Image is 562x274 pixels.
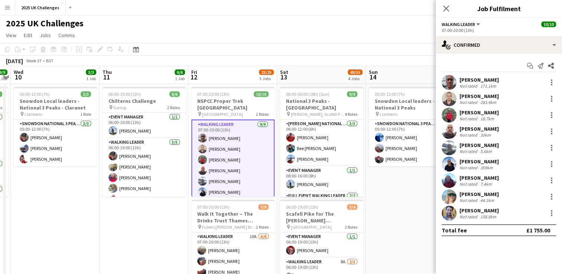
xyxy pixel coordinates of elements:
span: Walking Leader [442,22,475,27]
span: 07:00-20:00 (13h) [197,91,230,97]
span: Llanberis [380,111,397,117]
span: 6/6 [169,91,180,97]
app-card-role: [PERSON_NAME] National 3 Peaks Walking Leader3/306:00-12:00 (6h)[PERSON_NAME]Bee [PERSON_NAME][PE... [280,120,363,166]
span: 13 [279,73,288,81]
span: Comms [58,32,75,39]
span: 07:00-20:00 (13h) [197,204,230,210]
span: Llanberis [25,111,42,117]
span: 06:00-19:00 (13h) [108,91,141,97]
h3: Snowdon Local leaders - National 3 Peaks - Claranet [14,98,97,111]
span: 3/3 [86,69,96,75]
div: 7.4km [479,181,493,187]
a: View [3,30,19,40]
h3: Snowdon Local leaders - National 3 Peaks [369,98,452,111]
span: 1 Role [435,111,446,117]
div: 171.1km [479,83,498,89]
span: Sat [280,69,288,75]
div: Total fee [442,226,467,234]
div: [PERSON_NAME] [459,109,499,116]
app-card-role: Snowdon National 3 Peaks Walking Leader3/305:00-12:00 (7h)[PERSON_NAME][PERSON_NAME][PERSON_NAME] [369,120,452,166]
div: 44.1km [479,198,496,203]
button: 2025 UK Challenges [15,0,66,15]
span: 05:00-12:00 (7h) [20,91,50,97]
span: Thu [103,69,112,75]
span: 2 Roles [345,224,357,230]
div: Not rated [459,100,479,105]
app-job-card: 07:00-20:00 (13h)10/10NSPCC Proper Trek [GEOGRAPHIC_DATA] [GEOGRAPHIC_DATA]2 RolesWalking Leader9... [191,87,274,197]
app-job-card: 06:00-19:00 (13h)6/6Chilterns Challenge Goring2 RolesEvent Manager1/106:00-19:00 (13h)[PERSON_NAM... [103,87,186,197]
h3: Chilterns Challenge [103,98,186,104]
app-job-card: 06:00-00:00 (18h) (Sun)9/9National 3 Peaks - [GEOGRAPHIC_DATA] [PERSON_NAME], Scafell Pike and Sn... [280,87,363,197]
span: Week 37 [25,58,43,63]
div: 283.9km [479,100,498,105]
div: Not rated [459,83,479,89]
app-card-role: Full Event Walking Leader2/2 [280,192,363,230]
div: 158.8km [479,214,498,219]
div: 5.6km [479,149,493,154]
div: [DATE] [6,57,23,65]
div: Confirmed [436,36,562,54]
div: [PERSON_NAME] [459,174,499,181]
div: 1 Job [86,76,96,81]
app-job-card: 05:00-12:00 (7h)3/3Snowdon Local leaders - National 3 Peaks - Claranet Llanberis1 RoleSnowdon Nat... [14,87,97,166]
span: 2 Roles [256,111,269,117]
app-card-role: Snowdon National 3 Peaks Walking Leader3/305:00-12:00 (7h)[PERSON_NAME][PERSON_NAME][PERSON_NAME] [14,120,97,166]
div: [PERSON_NAME] [459,125,499,132]
span: 6/6 [175,69,185,75]
app-card-role: Walking Leader5/506:00-19:00 (13h)[PERSON_NAME][PERSON_NAME][PERSON_NAME][PERSON_NAME][PERSON_NAME] [103,138,186,206]
span: 06:00-19:00 (13h) [286,204,318,210]
span: 10/10 [541,22,556,27]
app-card-role: Event Manager1/106:00-19:00 (13h)[PERSON_NAME] [103,113,186,138]
span: 10 [13,73,23,81]
span: 10/10 [254,91,269,97]
span: [PERSON_NAME], Scafell Pike and Snowdon [291,111,345,117]
div: 359km [479,165,494,170]
div: [PERSON_NAME] [459,191,499,198]
a: Jobs [37,30,54,40]
h3: National 3 Peaks - [GEOGRAPHIC_DATA] [280,98,363,111]
div: 30km [479,132,492,138]
span: 9/9 [347,91,357,97]
div: [PERSON_NAME] [459,76,499,83]
div: Not rated [459,132,479,138]
div: 05:00-12:00 (7h)3/3Snowdon Local leaders - National 3 Peaks Llanberis1 RoleSnowdon National 3 Pea... [369,87,452,166]
div: Not rated [459,116,479,121]
h3: Job Fulfilment [436,4,562,13]
app-card-role: Event Manager1/106:00-19:00 (13h)[PERSON_NAME] [280,232,363,258]
div: BST [46,58,53,63]
div: Not rated [459,149,479,154]
span: Sun [369,69,378,75]
div: Not rated [459,181,479,187]
div: 07:00-20:00 (13h) [442,27,556,33]
span: 4 Roles [345,111,357,117]
span: 3/3 [81,91,91,97]
span: 2 Roles [256,224,269,230]
span: 1 Role [80,111,91,117]
h3: Walk It Together – The Drinks Trust Thames Footpath Challenge [191,211,274,224]
span: Edit [24,32,32,39]
div: [PERSON_NAME] [459,158,499,165]
app-card-role: Walking Leader9/907:00-20:00 (13h)[PERSON_NAME][PERSON_NAME][PERSON_NAME][PERSON_NAME][PERSON_NAM... [191,120,274,232]
div: 3 Jobs [259,76,273,81]
span: 12 [190,73,197,81]
span: 3/4 [347,204,357,210]
div: Not rated [459,165,479,170]
span: [GEOGRAPHIC_DATA] [291,224,332,230]
app-card-role: Event Manager1/108:00-16:00 (8h)[PERSON_NAME] [280,166,363,192]
span: 11 [101,73,112,81]
a: Edit [21,30,35,40]
span: Fullers [PERSON_NAME] Brewery, [GEOGRAPHIC_DATA] [202,224,256,230]
div: 18.7km [479,116,496,121]
button: Walking Leader [442,22,481,27]
span: 23/25 [259,69,274,75]
h3: NSPCC Proper Trek [GEOGRAPHIC_DATA] [191,98,274,111]
div: Not rated [459,198,479,203]
h3: Scafell Pike for The [PERSON_NAME] [PERSON_NAME] Trust [280,211,363,224]
span: 49/55 [348,69,363,75]
span: 06:00-00:00 (18h) (Sun) [286,91,329,97]
span: Wed [14,69,23,75]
